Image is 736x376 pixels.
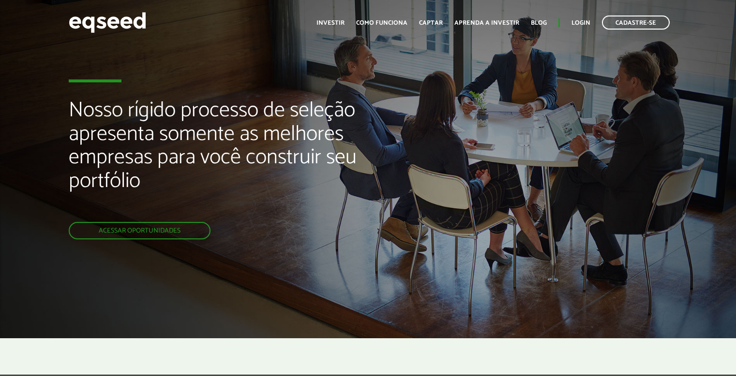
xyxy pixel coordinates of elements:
a: Como funciona [356,20,407,26]
a: Blog [531,20,547,26]
h2: Nosso rígido processo de seleção apresenta somente as melhores empresas para você construir seu p... [69,99,422,222]
a: Acessar oportunidades [69,222,210,239]
a: Captar [419,20,443,26]
a: Cadastre-se [602,16,670,30]
a: Investir [316,20,345,26]
img: EqSeed [69,10,146,35]
a: Login [571,20,590,26]
a: Aprenda a investir [454,20,519,26]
